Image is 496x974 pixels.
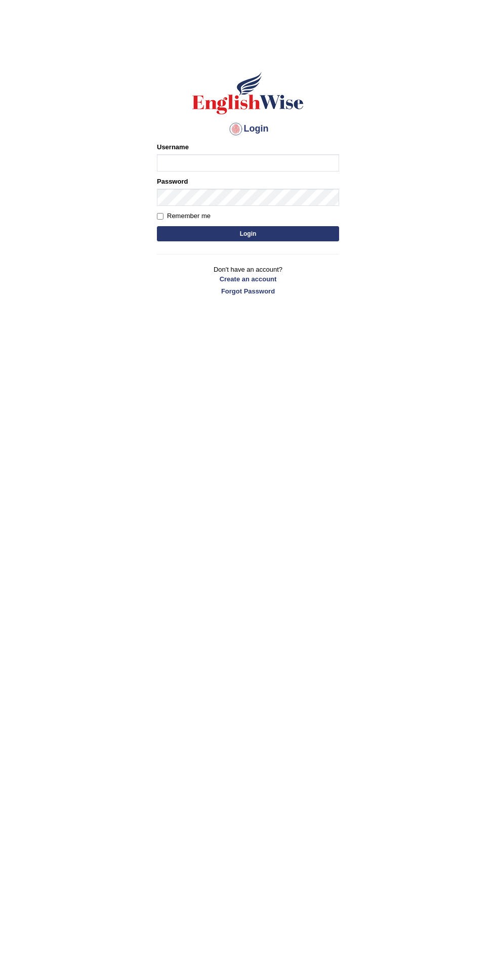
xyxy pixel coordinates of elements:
label: Remember me [157,211,211,221]
a: Create an account [157,274,339,284]
p: Don't have an account? [157,265,339,296]
a: Forgot Password [157,286,339,296]
label: Password [157,177,188,186]
img: Logo of English Wise sign in for intelligent practice with AI [190,70,306,116]
h4: Login [157,121,339,137]
input: Remember me [157,213,163,220]
label: Username [157,142,189,152]
button: Login [157,226,339,241]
